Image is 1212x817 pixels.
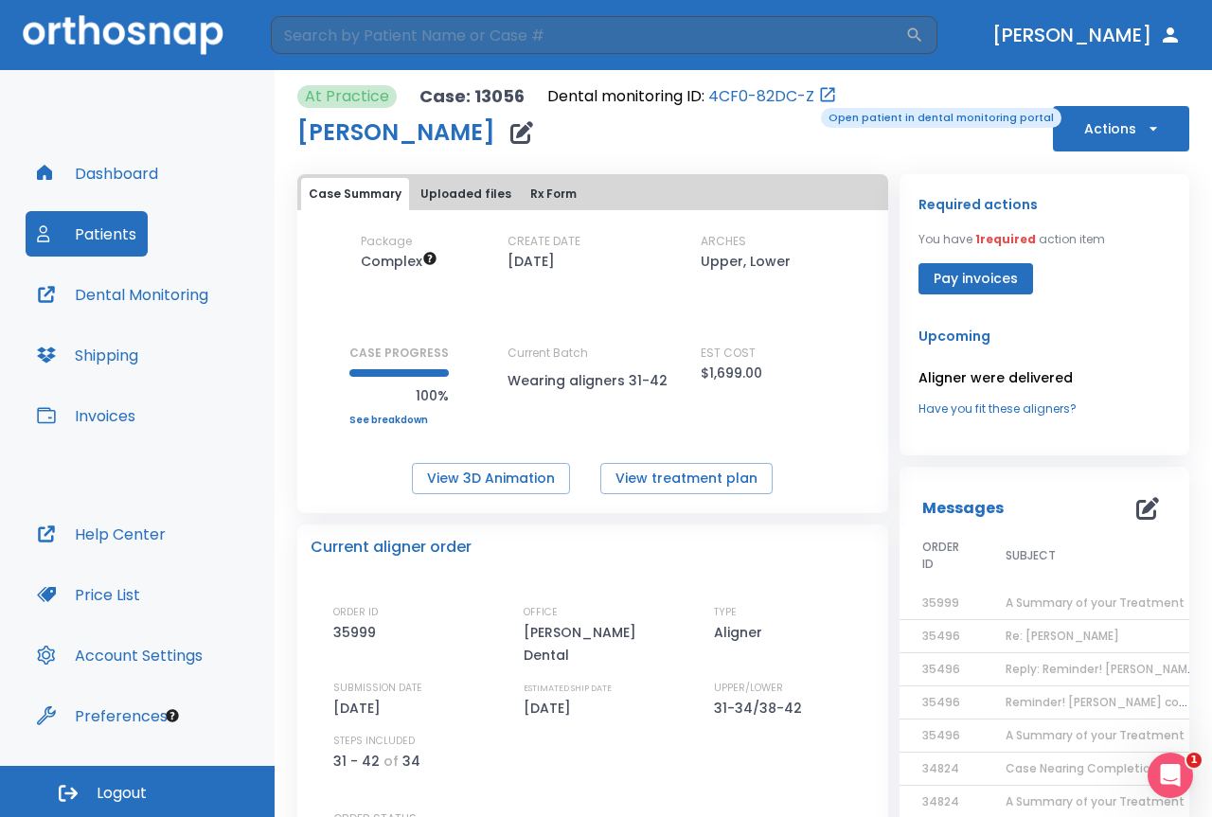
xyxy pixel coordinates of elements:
button: [PERSON_NAME] [985,18,1189,52]
p: EST COST [701,345,756,362]
button: Price List [26,572,151,617]
p: 35999 [333,621,383,644]
button: Case Summary [301,178,409,210]
span: 35496 [922,628,960,644]
p: ARCHES [701,233,746,250]
p: 34 [402,750,420,773]
button: Actions [1053,106,1189,151]
button: Rx Form [523,178,584,210]
p: Current Batch [508,345,678,362]
a: See breakdown [349,415,449,426]
p: Messages [922,497,1004,520]
p: $1,699.00 [701,362,762,384]
button: Preferences [26,693,179,738]
p: At Practice [305,85,389,108]
button: Account Settings [26,632,214,678]
p: Package [361,233,412,250]
iframe: Intercom live chat [1148,753,1193,798]
button: Dashboard [26,151,169,196]
p: Upcoming [918,325,1170,347]
p: 100% [349,384,449,407]
p: [DATE] [333,697,387,719]
p: Wearing aligners 31-42 [508,369,678,392]
span: Logout [97,783,147,804]
span: 1 required [975,231,1036,247]
p: You have action item [918,231,1105,248]
p: STEPS INCLUDED [333,733,415,750]
span: 1 [1186,753,1202,768]
button: Pay invoices [918,263,1033,294]
span: A Summary of your Treatment [1006,595,1185,611]
span: ORDER ID [922,539,960,573]
span: 35496 [922,727,960,743]
button: Help Center [26,511,177,557]
p: Aligner were delivered [918,366,1170,389]
h1: [PERSON_NAME] [297,121,495,144]
img: Orthosnap [23,15,223,54]
p: Upper, Lower [701,250,791,273]
span: Re: [PERSON_NAME] [1006,628,1119,644]
p: 31-34/38-42 [714,697,809,719]
a: 4CF0-82DC-Z [708,85,814,108]
span: 35999 [922,595,959,611]
p: TYPE [714,604,737,621]
p: CREATE DATE [508,233,580,250]
p: ESTIMATED SHIP DATE [524,680,612,697]
p: of [383,750,399,773]
span: A Summary of your Treatment [1006,727,1185,743]
span: Case Nearing Completion [1006,760,1158,776]
span: 34824 [922,793,959,809]
p: Required actions [918,193,1038,216]
button: Invoices [26,393,147,438]
button: Shipping [26,332,150,378]
p: [DATE] [524,697,578,719]
button: Dental Monitoring [26,272,220,317]
p: ORDER ID [333,604,378,621]
span: 35496 [922,661,960,677]
button: View treatment plan [600,463,773,494]
p: 31 - 42 [333,750,380,773]
p: Dental monitoring ID: [547,85,704,108]
p: Aligner [714,621,769,644]
p: CASE PROGRESS [349,345,449,362]
p: Case: 13056 [419,85,525,108]
span: 35496 [922,694,960,710]
button: Uploaded files [413,178,519,210]
p: SUBMISSION DATE [333,680,422,697]
p: [DATE] [508,250,555,273]
div: Open patient in dental monitoring portal [547,85,837,108]
p: Current aligner order [311,536,472,559]
span: 34824 [922,760,959,776]
button: View 3D Animation [412,463,570,494]
span: SUBJECT [1006,547,1056,564]
p: OFFICE [524,604,558,621]
input: Search by Patient Name or Case # [271,16,905,54]
div: tabs [301,178,884,210]
a: Have you fit these aligners? [918,400,1170,417]
span: A Summary of your Treatment [1006,793,1185,809]
p: [PERSON_NAME] Dental [524,621,685,666]
span: Up to 50 Steps (100 aligners) [361,252,437,271]
p: UPPER/LOWER [714,680,783,697]
button: Patients [26,211,148,257]
div: Tooltip anchor [164,707,181,724]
